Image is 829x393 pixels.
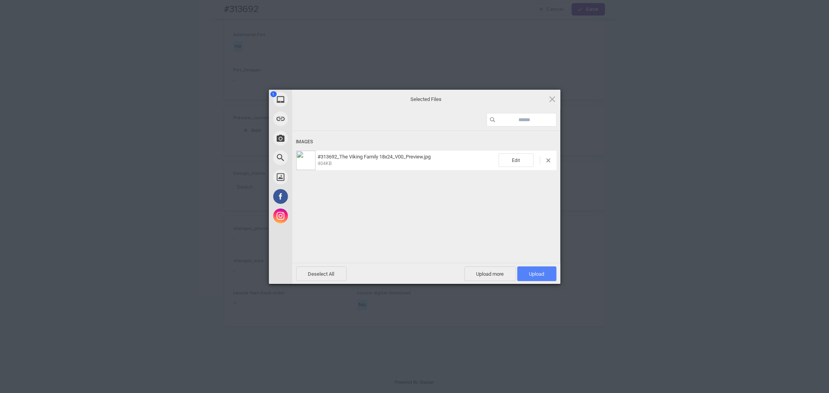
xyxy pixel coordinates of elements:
div: Unsplash [269,167,362,187]
span: #313692_The Viking Family 18x24_V00_Preview.jpg [318,154,431,160]
div: Images [296,135,557,149]
span: Deselect All [296,266,347,281]
img: 662053f1-41d6-430c-8b6b-4329745aa686 [296,151,316,170]
span: #313692_The Viking Family 18x24_V00_Preview.jpg [316,154,499,167]
span: Edit [499,153,534,167]
span: Upload [529,271,545,277]
div: Facebook [269,187,362,206]
span: 1 [271,91,277,97]
div: Take Photo [269,129,362,148]
span: Click here or hit ESC to close picker [548,95,557,103]
span: Upload more [464,266,516,281]
span: Selected Files [349,96,504,103]
div: My Device [269,90,362,109]
div: Link (URL) [269,109,362,129]
span: Upload [517,266,557,281]
div: Instagram [269,206,362,226]
div: Web Search [269,148,362,167]
span: 404KB [318,161,332,166]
